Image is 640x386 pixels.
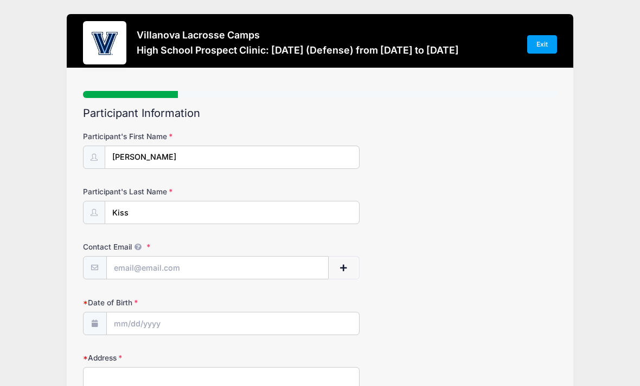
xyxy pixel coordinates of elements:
[106,312,360,335] input: mm/dd/yyyy
[83,107,558,120] h2: Participant Information
[83,186,241,197] label: Participant's Last Name
[137,29,459,41] h3: Villanova Lacrosse Camps
[83,241,241,252] label: Contact Email
[83,297,241,308] label: Date of Birth
[527,35,558,54] a: Exit
[83,352,241,363] label: Address
[105,201,360,224] input: Participant's Last Name
[132,243,145,251] span: We will send confirmations, payment reminders, and custom email messages to each address listed. ...
[105,146,360,169] input: Participant's First Name
[137,44,459,56] h3: High School Prospect Clinic: [DATE] (Defense) from [DATE] to [DATE]
[83,131,241,142] label: Participant's First Name
[106,256,329,279] input: email@email.com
